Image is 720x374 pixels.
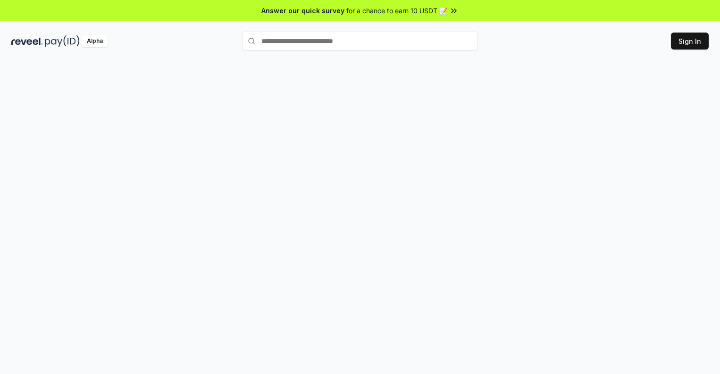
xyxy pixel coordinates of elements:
[11,35,43,47] img: reveel_dark
[261,6,344,16] span: Answer our quick survey
[346,6,447,16] span: for a chance to earn 10 USDT 📝
[671,33,709,50] button: Sign In
[45,35,80,47] img: pay_id
[82,35,108,47] div: Alpha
